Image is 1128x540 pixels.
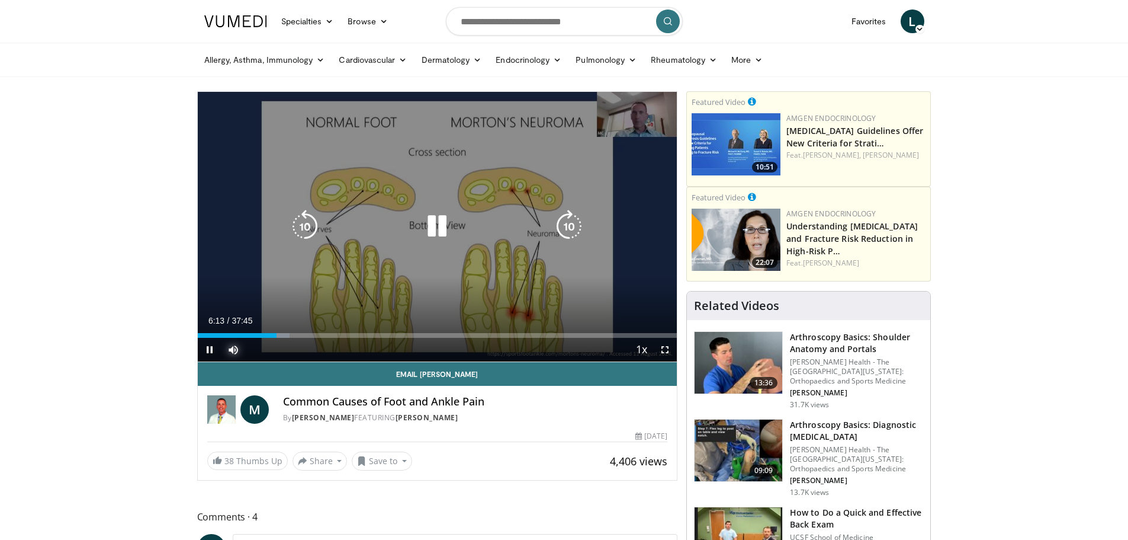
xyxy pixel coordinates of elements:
[283,413,668,423] div: By FEATURING
[790,476,923,485] p: [PERSON_NAME]
[227,316,230,325] span: /
[694,419,923,497] a: 09:09 Arthroscopy Basics: Diagnostic [MEDICAL_DATA] [PERSON_NAME] Health - The [GEOGRAPHIC_DATA][...
[790,445,923,474] p: [PERSON_NAME] Health - The [GEOGRAPHIC_DATA][US_STATE]: Orthopaedics and Sports Medicine
[207,452,288,470] a: 38 Thumbs Up
[786,150,925,161] div: Feat.
[752,162,777,172] span: 10:51
[786,221,918,257] a: Understanding [MEDICAL_DATA] and Fracture Risk Reduction in High-Risk P…
[197,509,678,525] span: Comments 4
[692,113,780,175] a: 10:51
[694,299,779,313] h4: Related Videos
[790,419,923,443] h3: Arthroscopy Basics: Diagnostic [MEDICAL_DATA]
[204,15,267,27] img: VuMedi Logo
[629,338,653,362] button: Playback Rate
[844,9,894,33] a: Favorites
[653,338,677,362] button: Fullscreen
[695,420,782,481] img: 80b9674e-700f-42d5-95ff-2772df9e177e.jpeg.150x105_q85_crop-smart_upscale.jpg
[724,48,770,72] a: More
[198,333,677,338] div: Progress Bar
[240,395,269,424] a: M
[396,413,458,423] a: [PERSON_NAME]
[221,338,245,362] button: Mute
[198,338,221,362] button: Pause
[692,209,780,271] a: 22:07
[863,150,919,160] a: [PERSON_NAME]
[292,413,355,423] a: [PERSON_NAME]
[414,48,489,72] a: Dermatology
[786,258,925,269] div: Feat.
[340,9,395,33] a: Browse
[752,257,777,268] span: 22:07
[790,488,829,497] p: 13.7K views
[446,7,683,36] input: Search topics, interventions
[197,48,332,72] a: Allergy, Asthma, Immunology
[790,400,829,410] p: 31.7K views
[644,48,724,72] a: Rheumatology
[332,48,414,72] a: Cardiovascular
[750,465,778,477] span: 09:09
[274,9,341,33] a: Specialties
[283,395,668,408] h4: Common Causes of Foot and Ankle Pain
[803,258,859,268] a: [PERSON_NAME]
[786,209,876,219] a: Amgen Endocrinology
[750,377,778,389] span: 13:36
[692,209,780,271] img: c9a25db3-4db0-49e1-a46f-17b5c91d58a1.png.150x105_q85_crop-smart_upscale.png
[198,362,677,386] a: Email [PERSON_NAME]
[208,316,224,325] span: 6:13
[695,332,782,394] img: 9534a039-0eaa-4167-96cf-d5be049a70d8.150x105_q85_crop-smart_upscale.jpg
[489,48,568,72] a: Endocrinology
[198,92,677,362] video-js: Video Player
[692,113,780,175] img: 7b525459-078d-43af-84f9-5c25155c8fbb.png.150x105_q85_crop-smart_upscale.jpg
[790,507,923,531] h3: How to Do a Quick and Effective Back Exam
[786,113,876,123] a: Amgen Endocrinology
[293,452,348,471] button: Share
[635,431,667,442] div: [DATE]
[207,395,236,424] img: Dr. Matthew Carroll
[790,331,923,355] h3: Arthroscopy Basics: Shoulder Anatomy and Portals
[786,125,923,149] a: [MEDICAL_DATA] Guidelines Offer New Criteria for Strati…
[790,388,923,398] p: [PERSON_NAME]
[803,150,861,160] a: [PERSON_NAME],
[610,454,667,468] span: 4,406 views
[790,357,923,386] p: [PERSON_NAME] Health - The [GEOGRAPHIC_DATA][US_STATE]: Orthopaedics and Sports Medicine
[694,331,923,410] a: 13:36 Arthroscopy Basics: Shoulder Anatomy and Portals [PERSON_NAME] Health - The [GEOGRAPHIC_DAT...
[692,97,745,107] small: Featured Video
[232,316,252,325] span: 37:45
[224,455,234,466] span: 38
[901,9,924,33] a: L
[692,192,745,203] small: Featured Video
[568,48,644,72] a: Pulmonology
[352,452,412,471] button: Save to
